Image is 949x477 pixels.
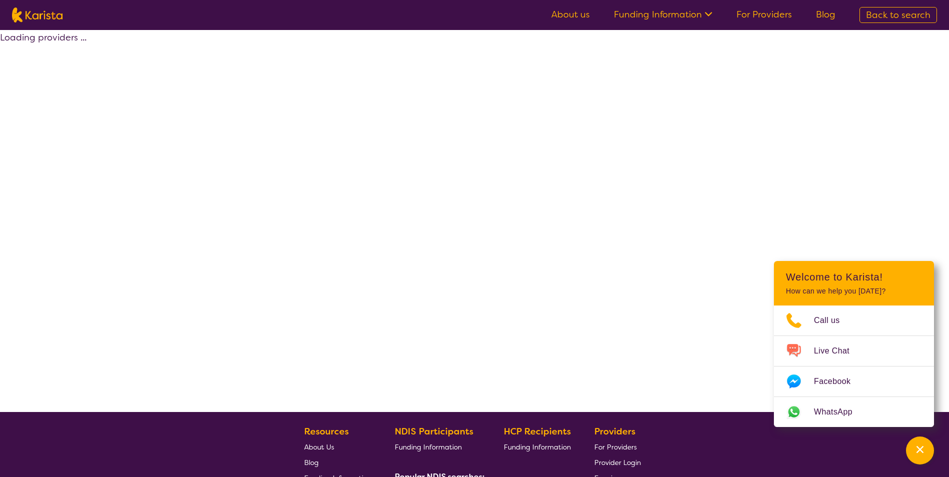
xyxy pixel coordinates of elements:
[594,439,641,454] a: For Providers
[304,442,334,451] span: About Us
[395,425,473,437] b: NDIS Participants
[594,442,637,451] span: For Providers
[814,313,852,328] span: Call us
[504,425,571,437] b: HCP Recipients
[786,271,922,283] h2: Welcome to Karista!
[614,8,712,20] a: Funding Information
[774,261,934,427] div: Channel Menu
[594,454,641,470] a: Provider Login
[504,442,571,451] span: Funding Information
[866,9,930,21] span: Back to search
[304,454,371,470] a: Blog
[304,425,349,437] b: Resources
[551,8,590,20] a: About us
[304,439,371,454] a: About Us
[504,439,571,454] a: Funding Information
[906,436,934,464] button: Channel Menu
[859,7,937,23] a: Back to search
[774,305,934,427] ul: Choose channel
[814,404,864,419] span: WhatsApp
[304,458,319,467] span: Blog
[736,8,792,20] a: For Providers
[786,287,922,295] p: How can we help you [DATE]?
[594,425,635,437] b: Providers
[395,439,481,454] a: Funding Information
[814,374,862,389] span: Facebook
[814,343,861,358] span: Live Chat
[395,442,462,451] span: Funding Information
[12,7,63,22] img: Karista logo
[774,397,934,427] a: Web link opens in a new tab.
[816,8,835,20] a: Blog
[594,458,641,467] span: Provider Login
